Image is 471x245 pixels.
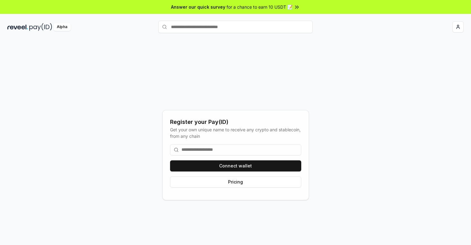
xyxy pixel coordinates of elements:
span: for a chance to earn 10 USDT 📝 [227,4,293,10]
div: Register your Pay(ID) [170,118,301,126]
button: Connect wallet [170,160,301,171]
button: Pricing [170,176,301,188]
div: Alpha [53,23,71,31]
img: reveel_dark [7,23,28,31]
img: pay_id [29,23,52,31]
div: Get your own unique name to receive any crypto and stablecoin, from any chain [170,126,301,139]
span: Answer our quick survey [171,4,225,10]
